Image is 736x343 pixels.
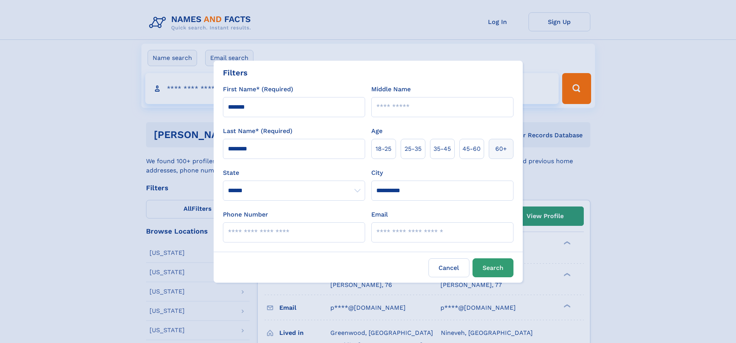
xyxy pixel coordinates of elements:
label: City [371,168,383,177]
label: First Name* (Required) [223,85,293,94]
span: 18‑25 [376,144,391,154]
label: Cancel [428,258,469,277]
label: State [223,168,365,177]
label: Age [371,126,382,136]
label: Last Name* (Required) [223,126,292,136]
span: 60+ [495,144,507,154]
span: 25‑35 [405,144,422,154]
button: Search [473,258,513,277]
label: Email [371,210,388,219]
span: 45‑60 [462,144,481,154]
span: 35‑45 [433,144,451,154]
label: Middle Name [371,85,411,94]
div: Filters [223,67,248,78]
label: Phone Number [223,210,268,219]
